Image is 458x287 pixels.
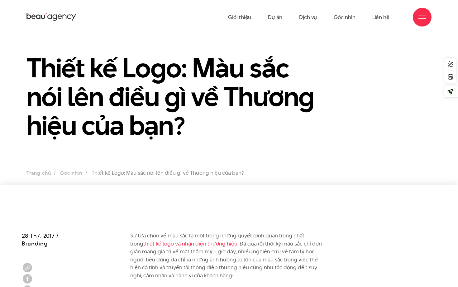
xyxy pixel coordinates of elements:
span: 28 Th7, 2017 / Branding [22,232,59,247]
p: Sự lựa chọn về màu sắc là một trong những quyết định quan trọng nhất trong . Đã qua rồi thời kỳ m... [130,232,328,280]
a: thiết kế logo và nhận diện thương hiệu [143,240,237,247]
a: Góc nhìn [60,169,82,177]
h1: Thiết kế Logo: Màu sắc nói lên điều gì về Thương hiệu của bạn? [26,53,328,139]
a: Trang chủ [26,169,51,177]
